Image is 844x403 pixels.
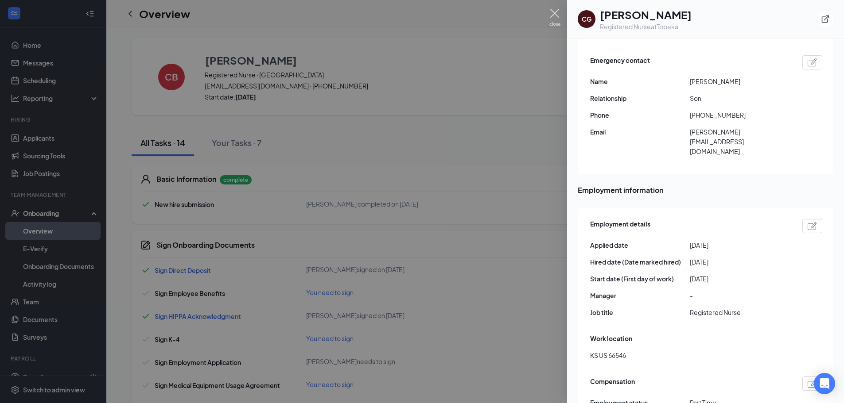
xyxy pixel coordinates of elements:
[600,22,692,31] div: Registered Nurse at Topeka
[690,291,790,300] span: -
[590,257,690,267] span: Hired date (Date marked hired)
[814,373,835,394] div: Open Intercom Messenger
[582,15,591,23] div: CG
[590,291,690,300] span: Manager
[821,15,830,23] svg: ExternalLink
[590,307,690,317] span: Job title
[690,93,790,103] span: Son
[600,7,692,22] h1: [PERSON_NAME]
[690,77,790,86] span: [PERSON_NAME]
[690,127,790,156] span: [PERSON_NAME][EMAIL_ADDRESS][DOMAIN_NAME]
[578,184,833,196] span: Employment information
[817,11,833,27] button: ExternalLink
[590,274,690,284] span: Start date (First day of work)
[690,240,790,250] span: [DATE]
[690,110,790,120] span: [PHONE_NUMBER]
[690,257,790,267] span: [DATE]
[590,219,650,233] span: Employment details
[590,376,635,391] span: Compensation
[590,77,690,86] span: Name
[590,55,650,69] span: Emergency contact
[690,274,790,284] span: [DATE]
[590,93,690,103] span: Relationship
[690,307,790,317] span: Registered Nurse
[590,350,626,360] span: KS US 66546
[590,127,690,137] span: Email
[590,334,632,343] span: Work location
[590,240,690,250] span: Applied date
[590,110,690,120] span: Phone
